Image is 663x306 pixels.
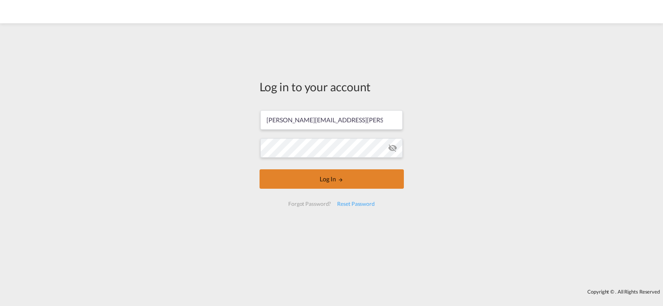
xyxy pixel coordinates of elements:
[334,197,378,211] div: Reset Password
[260,78,404,95] div: Log in to your account
[260,169,404,189] button: LOGIN
[260,110,403,130] input: Enter email/phone number
[285,197,334,211] div: Forgot Password?
[388,143,397,153] md-icon: icon-eye-off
